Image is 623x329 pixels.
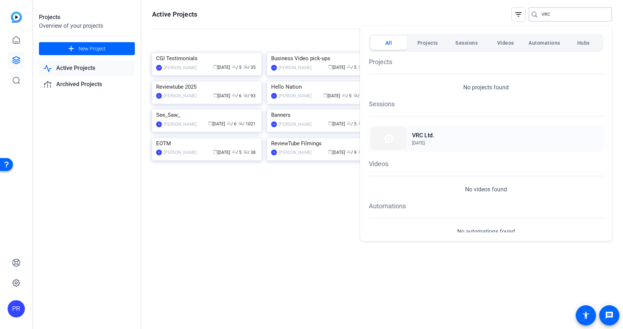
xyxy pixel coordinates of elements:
span: Videos [497,36,514,49]
span: Hubs [577,36,590,49]
span: Automations [529,36,560,49]
span: All [385,36,392,49]
span: Sessions [455,36,478,49]
h1: Videos [369,159,603,169]
h1: Projects [369,57,603,67]
h2: VRC Ltd. [412,131,434,140]
span: Projects [417,36,438,49]
span: [DATE] [412,141,425,146]
p: No videos found [465,185,507,194]
h1: Sessions [369,99,603,109]
p: No automations found [457,227,515,236]
p: No projects found [463,83,509,92]
h1: Automations [369,201,603,211]
img: Thumbnail [371,127,407,150]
